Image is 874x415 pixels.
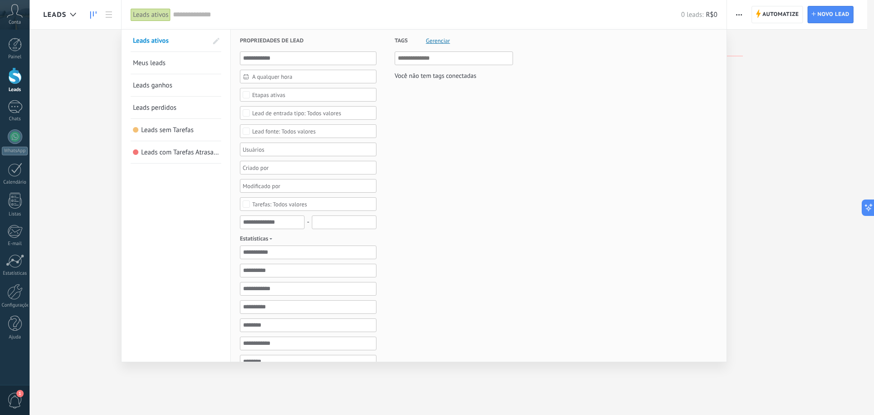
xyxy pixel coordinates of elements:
a: Leads perdidos [133,97,219,118]
div: Painel [2,54,28,60]
li: Meus leads [131,52,221,74]
a: Leads ganhos [133,74,219,96]
div: Chats [2,116,28,122]
a: Leads com Tarefas Atrasadas [133,141,219,163]
div: Listas [2,211,28,217]
span: 1 [16,390,24,397]
div: WhatsApp [2,147,28,155]
div: Todos valores [252,201,307,208]
span: R$0 [706,10,717,19]
div: Leads [2,87,28,93]
span: A qualquer hora [252,73,371,80]
li: Leads com Tarefas Atrasadas [131,141,221,164]
div: Estatísticas [2,271,28,277]
li: Leads ganhos [131,74,221,97]
div: Ajuda [2,334,28,340]
div: Todos valores [252,128,316,135]
div: Calendário [2,179,28,185]
span: Leads ganhos [133,81,173,90]
a: Leads ativos [133,30,208,51]
span: 0 leads: [681,10,703,19]
span: Leads sem Tarefas [133,127,139,133]
span: Tags [395,30,408,52]
div: Leads ativos [131,8,171,21]
span: Propriedades de lead [240,30,304,52]
div: Todos valores [252,110,341,117]
div: Configurações [2,302,28,308]
span: Leads ativos [133,36,169,45]
span: Leads sem Tarefas [141,126,193,134]
span: Leads perdidos [133,103,177,112]
span: - [307,216,309,229]
span: Conta [9,20,21,26]
div: E-mail [2,241,28,247]
span: Leads com Tarefas Atrasadas [141,148,224,157]
span: Gerenciar [426,38,450,44]
a: Meus leads [133,52,219,74]
li: Leads sem Tarefas [131,119,221,141]
div: Etapas ativas [252,92,285,98]
div: Você não tem tags conectadas [395,70,476,82]
li: Leads perdidos [131,97,221,119]
span: Meus leads [133,59,166,67]
a: Leads sem Tarefas [133,119,219,141]
li: Leads ativos [131,30,221,52]
span: Estatísticas [240,234,275,243]
span: Leads com Tarefas Atrasadas [133,149,139,155]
